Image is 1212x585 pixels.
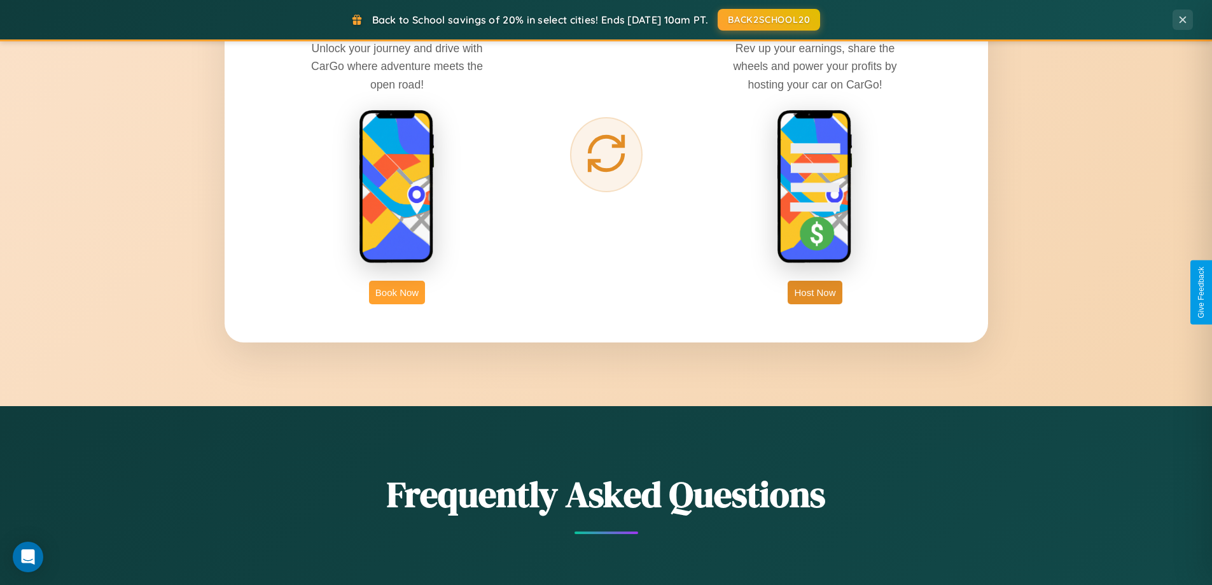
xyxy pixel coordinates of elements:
div: Open Intercom Messenger [13,542,43,572]
button: Host Now [788,281,842,304]
p: Rev up your earnings, share the wheels and power your profits by hosting your car on CarGo! [720,39,910,93]
img: rent phone [359,109,435,265]
h2: Frequently Asked Questions [225,470,988,519]
span: Back to School savings of 20% in select cities! Ends [DATE] 10am PT. [372,13,708,26]
p: Unlock your journey and drive with CarGo where adventure meets the open road! [302,39,492,93]
button: BACK2SCHOOL20 [718,9,820,31]
img: host phone [777,109,853,265]
div: Give Feedback [1197,267,1206,318]
button: Book Now [369,281,425,304]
